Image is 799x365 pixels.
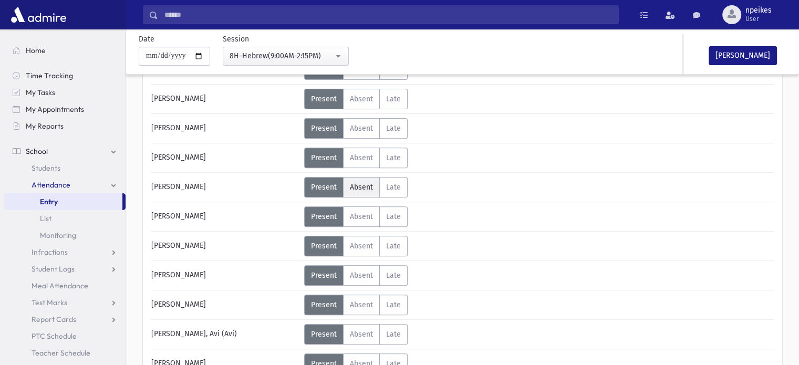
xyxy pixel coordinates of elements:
[32,163,60,173] span: Students
[311,183,337,192] span: Present
[311,242,337,251] span: Present
[350,212,373,221] span: Absent
[26,121,64,131] span: My Reports
[745,6,772,15] span: npeikes
[146,118,304,139] div: [PERSON_NAME]
[350,153,373,162] span: Absent
[386,212,401,221] span: Late
[386,153,401,162] span: Late
[26,105,84,114] span: My Appointments
[146,324,304,345] div: [PERSON_NAME], Avi (Avi)
[4,193,122,210] a: Entry
[304,89,408,109] div: AttTypes
[32,264,75,274] span: Student Logs
[304,177,408,197] div: AttTypes
[386,330,401,339] span: Late
[4,294,126,311] a: Test Marks
[4,227,126,244] a: Monitoring
[386,183,401,192] span: Late
[386,124,401,133] span: Late
[230,50,334,61] div: 8H-Hebrew(9:00AM-2:15PM)
[311,124,337,133] span: Present
[304,295,408,315] div: AttTypes
[311,212,337,221] span: Present
[386,95,401,103] span: Late
[4,311,126,328] a: Report Cards
[146,206,304,227] div: [PERSON_NAME]
[304,324,408,345] div: AttTypes
[26,71,73,80] span: Time Tracking
[350,242,373,251] span: Absent
[304,236,408,256] div: AttTypes
[304,206,408,227] div: AttTypes
[311,153,337,162] span: Present
[386,271,401,280] span: Late
[40,231,76,240] span: Monitoring
[32,348,90,358] span: Teacher Schedule
[4,210,126,227] a: List
[304,148,408,168] div: AttTypes
[4,84,126,101] a: My Tasks
[4,176,126,193] a: Attendance
[32,180,70,190] span: Attendance
[311,330,337,339] span: Present
[4,143,126,160] a: School
[146,265,304,286] div: [PERSON_NAME]
[311,271,337,280] span: Present
[350,271,373,280] span: Absent
[32,247,68,257] span: Infractions
[350,95,373,103] span: Absent
[146,148,304,168] div: [PERSON_NAME]
[311,95,337,103] span: Present
[311,300,337,309] span: Present
[304,118,408,139] div: AttTypes
[26,46,46,55] span: Home
[40,214,51,223] span: List
[350,300,373,309] span: Absent
[146,89,304,109] div: [PERSON_NAME]
[26,147,48,156] span: School
[350,183,373,192] span: Absent
[32,281,88,290] span: Meal Attendance
[304,265,408,286] div: AttTypes
[350,330,373,339] span: Absent
[146,177,304,197] div: [PERSON_NAME]
[709,46,777,65] button: [PERSON_NAME]
[4,101,126,118] a: My Appointments
[4,160,126,176] a: Students
[32,298,67,307] span: Test Marks
[26,88,55,97] span: My Tasks
[146,295,304,315] div: [PERSON_NAME]
[4,277,126,294] a: Meal Attendance
[223,47,349,66] button: 8H-Hebrew(9:00AM-2:15PM)
[139,34,154,45] label: Date
[386,300,401,309] span: Late
[158,5,618,24] input: Search
[745,15,772,23] span: User
[32,315,76,324] span: Report Cards
[4,67,126,84] a: Time Tracking
[4,345,126,361] a: Teacher Schedule
[4,244,126,260] a: Infractions
[386,242,401,251] span: Late
[4,118,126,134] a: My Reports
[4,328,126,345] a: PTC Schedule
[350,124,373,133] span: Absent
[8,4,69,25] img: AdmirePro
[4,260,126,277] a: Student Logs
[146,236,304,256] div: [PERSON_NAME]
[32,331,77,341] span: PTC Schedule
[40,197,58,206] span: Entry
[4,42,126,59] a: Home
[223,34,249,45] label: Session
